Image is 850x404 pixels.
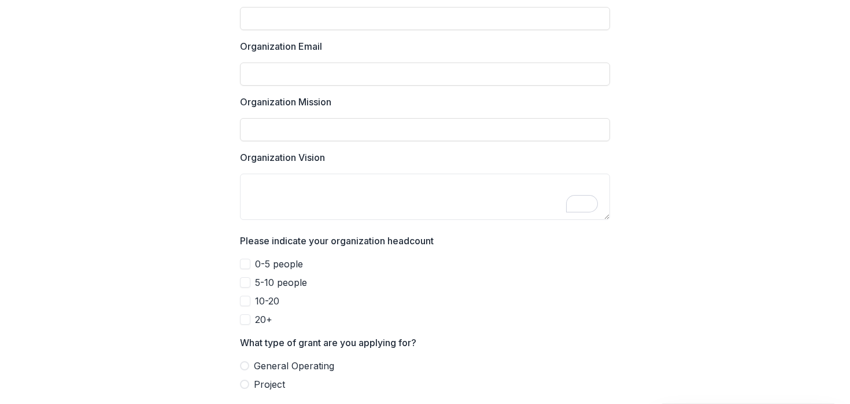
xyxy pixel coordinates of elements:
[240,234,434,248] p: Please indicate your organization headcount
[255,257,303,271] span: 0-5 people
[240,39,322,53] p: Organization Email
[254,377,285,391] span: Project
[240,174,610,220] textarea: To enrich screen reader interactions, please activate Accessibility in Grammarly extension settings
[240,150,325,164] p: Organization Vision
[254,359,334,373] span: General Operating
[255,294,279,308] span: 10-20
[240,336,416,350] p: What type of grant are you applying for?
[255,276,307,289] span: 5-10 people
[240,95,331,109] p: Organization Mission
[255,313,272,326] span: 20+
